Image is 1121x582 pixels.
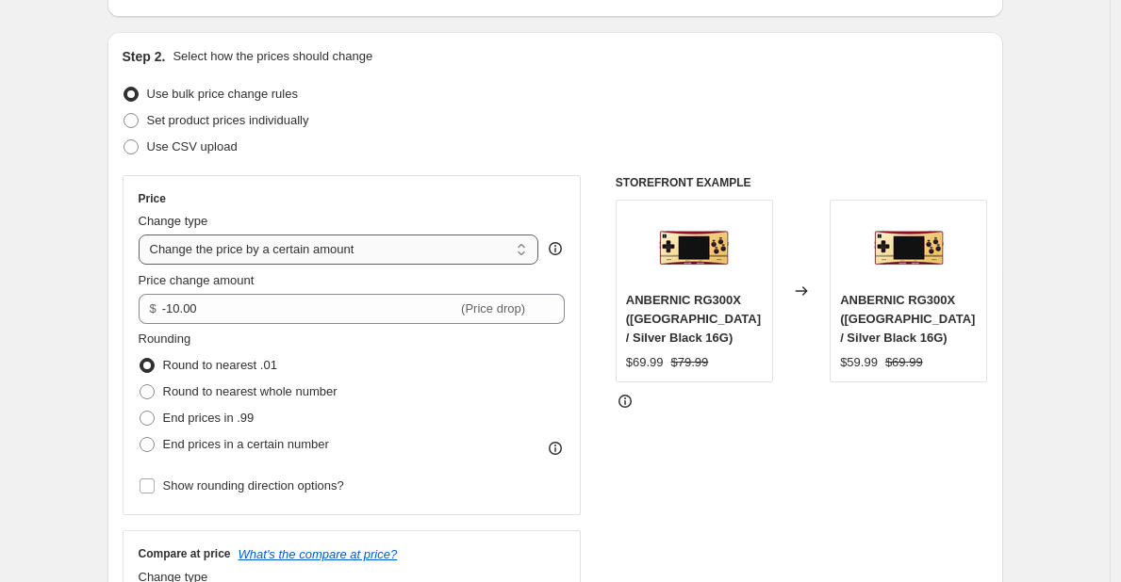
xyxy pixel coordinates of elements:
div: $59.99 [840,353,878,372]
strike: $79.99 [671,353,709,372]
span: Show rounding direction options? [163,478,344,493]
h3: Price [139,191,166,206]
div: $69.99 [626,353,664,372]
span: Round to nearest .01 [163,358,277,372]
span: ANBERNIC RG300X ([GEOGRAPHIC_DATA] / Silver Black 16G) [840,293,975,345]
span: $ [150,301,157,315]
span: Price change amount [139,273,255,287]
span: Change type [139,214,208,228]
h3: Compare at price [139,546,231,561]
strike: $69.99 [885,353,923,372]
span: Use CSV upload [147,139,238,154]
span: Use bulk price change rules [147,87,298,101]
img: AnbernicRG300X_514e651c-7c3a-4de7-a20a-533989a2030b_80x.jpg [871,210,947,285]
input: -10.00 [162,294,457,324]
span: (Price drop) [461,301,525,315]
div: help [546,239,565,258]
span: End prices in a certain number [163,437,329,451]
p: Select how the prices should change [173,47,372,66]
span: End prices in .99 [163,411,255,425]
span: Set product prices individually [147,113,309,127]
h6: STOREFRONT EXAMPLE [616,175,988,190]
img: AnbernicRG300X_514e651c-7c3a-4de7-a20a-533989a2030b_80x.jpg [656,210,732,285]
span: ANBERNIC RG300X ([GEOGRAPHIC_DATA] / Silver Black 16G) [626,293,761,345]
h2: Step 2. [123,47,166,66]
button: What's the compare at price? [239,547,398,561]
span: Round to nearest whole number [163,384,338,398]
span: Rounding [139,331,191,346]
